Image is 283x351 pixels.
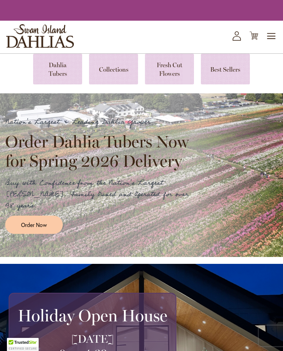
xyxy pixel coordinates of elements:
[5,132,195,171] h2: Order Dahlia Tubers Now for Spring 2026 Delivery
[18,306,167,325] h2: Holiday Open House
[21,221,47,229] span: Order Now
[5,177,195,211] p: Buy with Confidence from the Nation's Largest [PERSON_NAME]. Family Owned and Operated for over 9...
[5,116,195,128] p: Nation's Largest & Leading Dahlia Grower
[6,24,74,48] a: store logo
[5,216,63,234] a: Order Now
